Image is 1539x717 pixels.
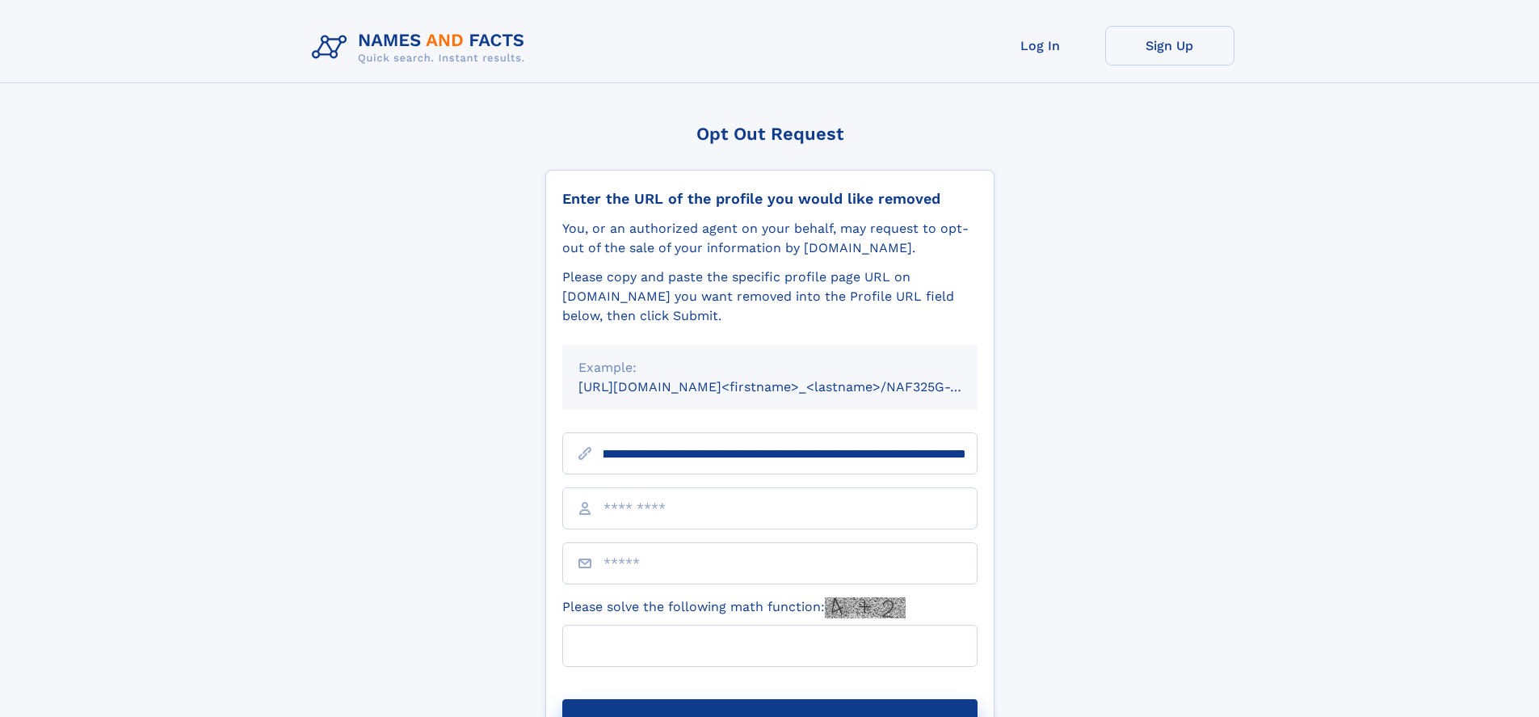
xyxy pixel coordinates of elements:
[562,219,978,258] div: You, or an authorized agent on your behalf, may request to opt-out of the sale of your informatio...
[578,379,1008,394] small: [URL][DOMAIN_NAME]<firstname>_<lastname>/NAF325G-xxxxxxxx
[578,358,961,377] div: Example:
[976,26,1105,65] a: Log In
[545,124,994,144] div: Opt Out Request
[1105,26,1234,65] a: Sign Up
[305,26,538,70] img: Logo Names and Facts
[562,597,906,618] label: Please solve the following math function:
[562,268,978,326] div: Please copy and paste the specific profile page URL on [DOMAIN_NAME] you want removed into the Pr...
[562,190,978,208] div: Enter the URL of the profile you would like removed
